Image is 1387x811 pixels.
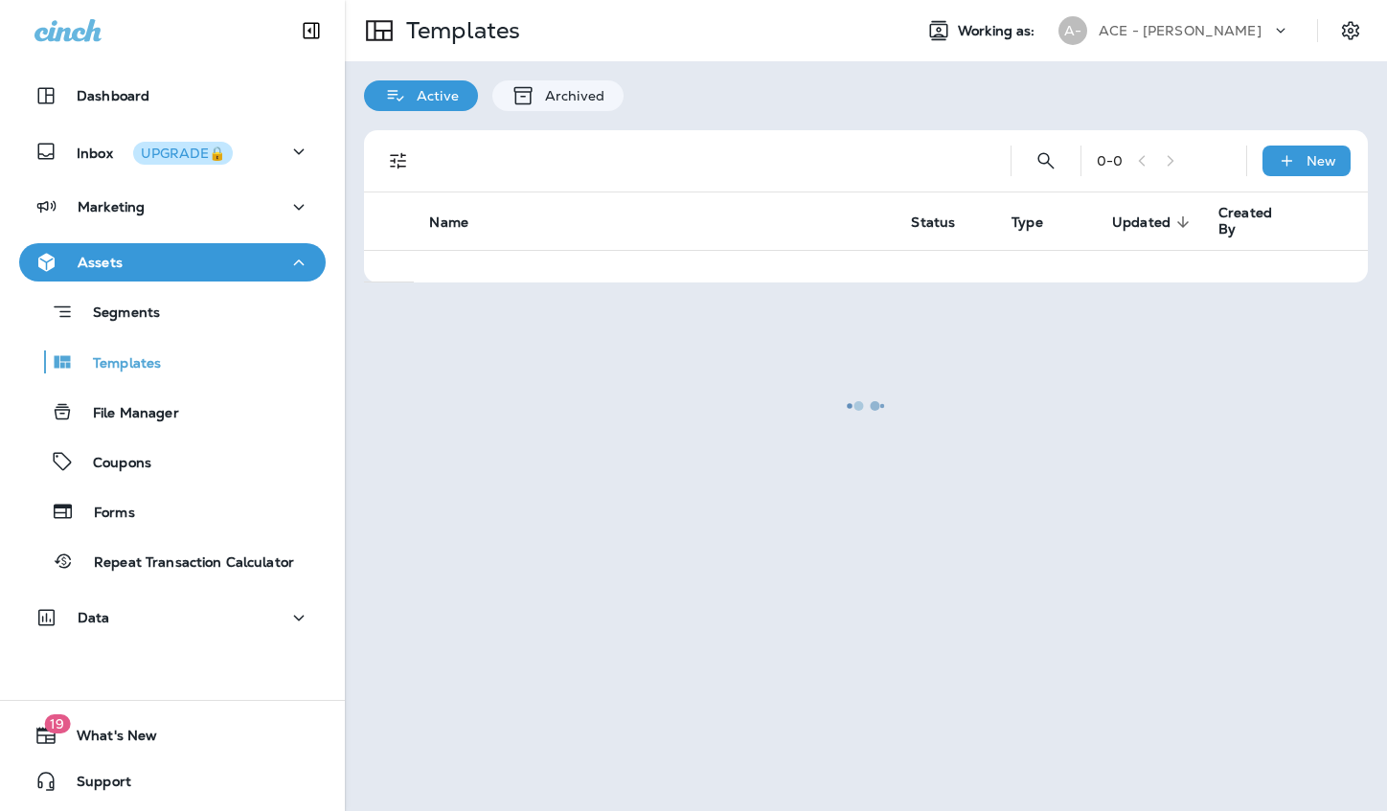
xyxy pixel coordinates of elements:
[19,598,326,637] button: Data
[74,355,161,373] p: Templates
[78,255,123,270] p: Assets
[19,716,326,755] button: 19What's New
[77,88,149,103] p: Dashboard
[284,11,338,50] button: Collapse Sidebar
[44,714,70,733] span: 19
[133,142,233,165] button: UPGRADE🔒
[75,505,135,523] p: Forms
[19,392,326,432] button: File Manager
[19,291,326,332] button: Segments
[19,342,326,382] button: Templates
[19,491,326,531] button: Forms
[19,132,326,170] button: InboxUPGRADE🔒
[57,728,157,751] span: What's New
[77,142,233,162] p: Inbox
[19,441,326,482] button: Coupons
[141,146,225,160] div: UPGRADE🔒
[74,304,160,324] p: Segments
[74,455,151,473] p: Coupons
[19,243,326,282] button: Assets
[19,188,326,226] button: Marketing
[19,762,326,800] button: Support
[1307,153,1336,169] p: New
[19,77,326,115] button: Dashboard
[19,541,326,581] button: Repeat Transaction Calculator
[75,554,294,573] p: Repeat Transaction Calculator
[74,405,179,423] p: File Manager
[78,199,145,214] p: Marketing
[78,610,110,625] p: Data
[57,774,131,797] span: Support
